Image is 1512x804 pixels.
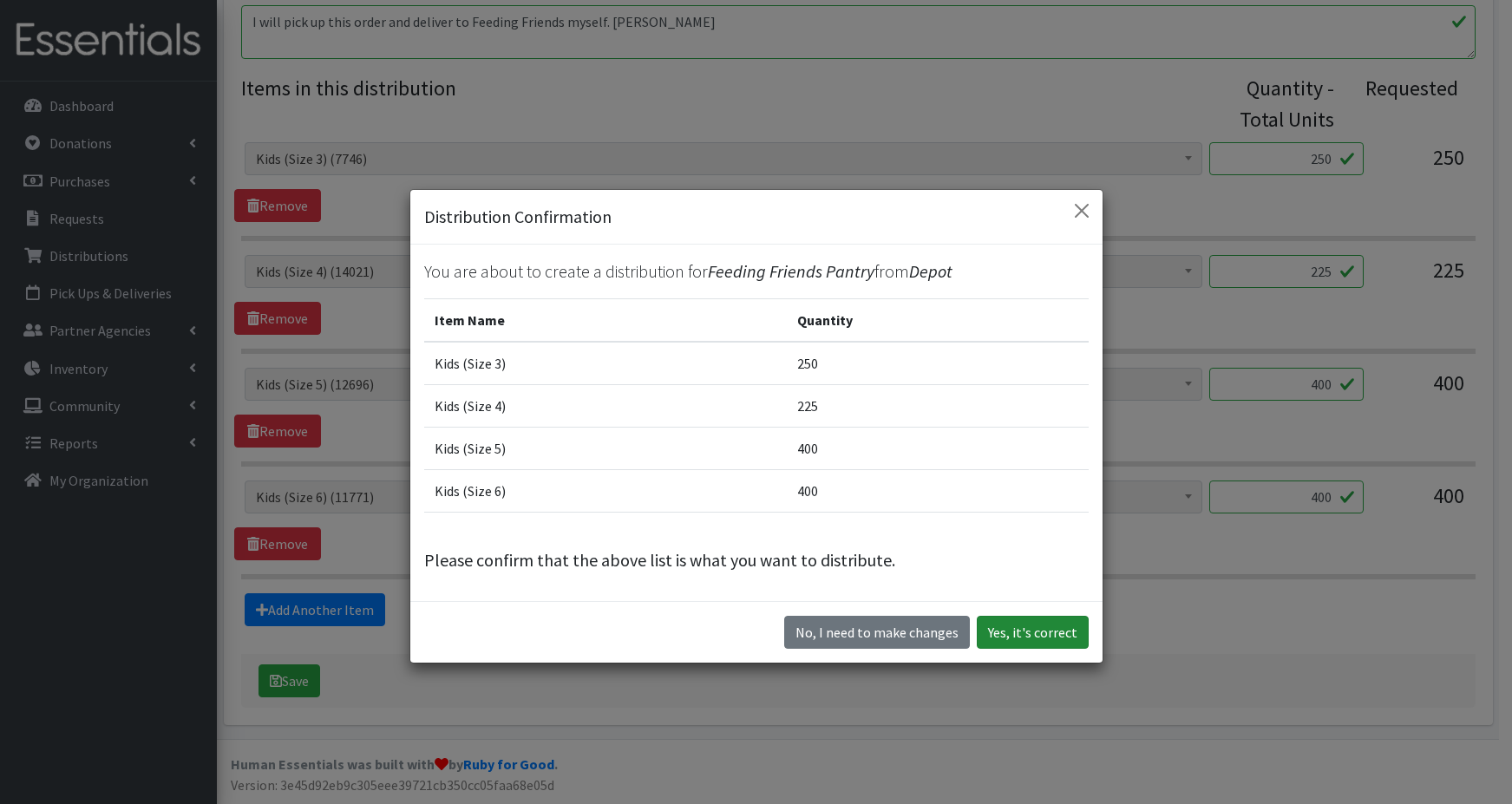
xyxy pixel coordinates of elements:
button: No I need to make changes [784,616,970,649]
button: Yes, it's correct [977,616,1089,649]
td: Kids (Size 3) [424,342,788,385]
th: Item Name [424,299,788,343]
td: 400 [787,470,1088,513]
button: Close [1068,197,1096,225]
td: 225 [787,385,1088,428]
span: Depot [909,260,952,282]
span: Feeding Friends Pantry [708,260,874,282]
td: 250 [787,342,1088,385]
td: Kids (Size 6) [424,470,788,513]
td: Kids (Size 4) [424,385,788,428]
h5: Distribution Confirmation [424,204,612,230]
td: 400 [787,428,1088,470]
p: You are about to create a distribution for from [424,258,1089,284]
td: Kids (Size 5) [424,428,788,470]
th: Quantity [787,299,1088,343]
p: Please confirm that the above list is what you want to distribute. [424,547,1089,573]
